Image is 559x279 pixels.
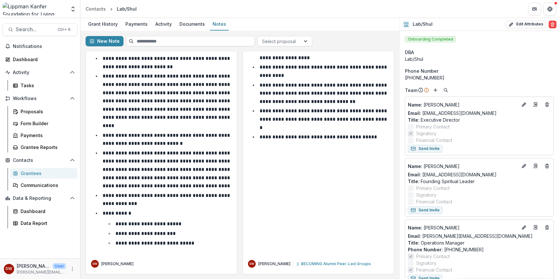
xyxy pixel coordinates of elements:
span: Data & Reporting [13,196,67,201]
div: Ctrl + K [56,26,72,33]
a: Email: [EMAIL_ADDRESS][DOMAIN_NAME] [408,171,497,178]
div: Samantha Carlin Willis [6,267,13,271]
a: Email: [PERSON_NAME][EMAIL_ADDRESS][DOMAIN_NAME] [408,233,533,239]
div: Documents [177,19,207,29]
div: Payments [21,132,72,139]
span: Signatory [416,260,436,266]
a: BECOMING Alumni Peer-Led Groups [296,261,371,267]
p: [PHONE_NUMBER] [408,246,551,253]
span: Name : [408,163,422,169]
img: Lippman Kanfer Foundation for Living Torah logo [3,3,66,15]
div: [PHONE_NUMBER] [405,74,554,81]
a: Go to contact [530,161,541,171]
span: Name : [408,102,422,107]
span: BECOMING Alumni Peer-Led Groups [301,261,371,266]
span: Activity [13,70,67,75]
div: Form Builder [21,120,72,127]
div: Dashboard [21,208,72,215]
button: Edit Attributes [506,21,546,28]
h2: Lab/Shul [413,22,433,27]
span: Financial Contact [416,198,452,205]
p: User [53,263,66,269]
span: Search... [16,26,54,33]
button: Search [442,86,450,94]
span: Title : [408,117,419,123]
button: Edit [520,224,528,231]
button: Edit [520,162,528,170]
span: DBA [405,49,414,56]
a: Dashboard [3,54,78,65]
div: Grantees [21,170,72,177]
span: Email: [408,233,421,239]
button: Deletes [543,224,551,231]
button: Partners [528,3,541,15]
div: Activity [153,19,174,29]
div: Proposals [21,108,72,115]
div: Dashboard [13,56,72,63]
p: Founding Spiritual Leader [408,178,551,185]
a: Tasks [10,80,78,91]
a: Payments [10,130,78,141]
button: Search... [3,23,78,36]
div: Samantha Carlin Willis [249,262,254,265]
span: Email: [408,110,421,116]
span: Title : [408,179,419,184]
div: Payments [123,19,150,29]
a: Go to contact [530,222,541,233]
span: Primary Contact [416,253,450,260]
a: Proposals [10,106,78,117]
div: Lab/Shul [117,5,137,12]
p: [PERSON_NAME] [408,101,518,108]
div: Grant History [86,19,120,29]
span: Workflows [13,96,67,101]
span: Primary Contact [416,123,450,130]
p: Operations Manager [408,239,551,246]
a: Dashboard [10,206,78,217]
button: Open Activity [3,67,78,78]
span: Name : [408,225,422,230]
button: Send Invite [408,206,443,214]
nav: breadcrumb [83,4,139,14]
span: Email: [408,172,421,177]
a: Activity [153,18,174,31]
div: Data Report [21,220,72,227]
p: [PERSON_NAME] [17,263,50,269]
button: Open Workflows [3,93,78,104]
button: Deletes [543,101,551,108]
p: [PERSON_NAME] [101,261,133,267]
div: Samantha Carlin Willis [92,262,97,265]
div: Contacts [86,5,106,12]
button: Delete [549,21,556,28]
a: Grant History [86,18,120,31]
a: Data Report [10,218,78,228]
p: [PERSON_NAME] [258,261,290,267]
button: More [69,265,76,273]
button: Open Data & Reporting [3,193,78,203]
span: Notifications [13,44,75,49]
a: Name: [PERSON_NAME] [408,101,518,108]
button: Deletes [543,162,551,170]
a: Contacts [83,4,108,14]
a: Go to contact [530,99,541,110]
button: Notifications [3,41,78,51]
span: Phone Number [405,68,438,74]
span: Signatory [416,191,436,198]
p: Team [405,87,417,94]
a: Name: [PERSON_NAME] [408,163,518,170]
a: Email: [EMAIL_ADDRESS][DOMAIN_NAME] [408,110,497,116]
a: Notes [210,18,229,31]
a: Grantee Reports [10,142,78,153]
div: Notes [210,19,229,29]
p: [PERSON_NAME] [408,224,518,231]
span: Title : [408,240,419,246]
span: Onboarding Completed [405,36,456,42]
a: Grantees [10,168,78,179]
span: Phone Number : [408,247,443,252]
span: Financial Contact [416,266,452,273]
a: Name: [PERSON_NAME] [408,224,518,231]
span: Contacts [13,158,67,163]
button: Open entity switcher [69,3,78,15]
div: Communications [21,182,72,189]
button: Open Contacts [3,155,78,165]
button: New Note [86,36,124,46]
